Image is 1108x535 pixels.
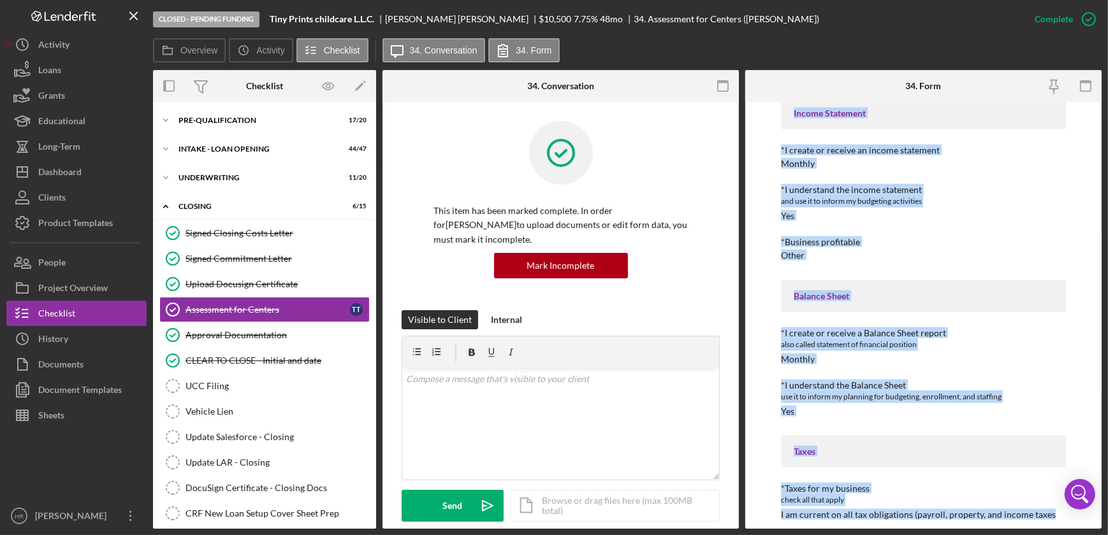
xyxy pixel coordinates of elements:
div: Product Templates [38,210,113,239]
div: Internal [491,310,522,329]
a: Update Salesforce - Closing [159,424,370,450]
label: Activity [256,45,284,55]
div: 34. Conversation [527,81,594,91]
button: Overview [153,38,226,62]
div: Monthly [781,159,815,169]
div: check all that apply [781,494,1066,506]
a: Dashboard [6,159,147,185]
div: 44 / 47 [344,145,367,153]
div: DocuSign Certificate - Closing Docs [186,483,369,493]
div: Update Salesforce - Closing [186,432,369,442]
div: Open Intercom Messenger [1065,479,1095,510]
div: use it to inform my planning for budgeting, enrollment, and staffing [781,390,1066,403]
div: Send [443,490,463,522]
div: Yes [781,406,794,417]
button: Internal [485,310,528,329]
button: 34. Form [488,38,560,62]
button: Complete [1022,6,1102,32]
button: Documents [6,352,147,377]
label: Checklist [324,45,360,55]
button: Project Overview [6,275,147,301]
div: 34. Assessment for Centers ([PERSON_NAME]) [634,14,819,24]
div: [PERSON_NAME] [32,503,115,532]
div: Monthly [781,354,815,364]
div: INTAKE - LOAN OPENING [179,145,335,153]
div: Clients [38,185,66,213]
div: Documents [38,352,84,380]
div: 17 / 20 [344,117,367,124]
div: Checklist [38,301,75,329]
div: Taxes [794,446,1053,457]
div: I am current on all tax obligations (payroll, property, and income taxes [781,510,1056,520]
div: Mark Incomplete [527,253,595,278]
div: CLOSING [179,203,335,210]
a: Approval Documentation [159,322,370,348]
div: Project Overview [38,275,108,304]
div: Other [781,250,805,260]
label: 34. Form [516,45,551,55]
button: People [6,250,147,275]
a: Update LAR - Closing [159,450,370,475]
label: Overview [180,45,217,55]
button: History [6,326,147,352]
div: Approval Documentation [186,330,369,340]
div: UNDERWRITING [179,174,335,182]
div: 6 / 15 [344,203,367,210]
button: Checklist [296,38,368,62]
div: CRF New Loan Setup Cover Sheet Prep [186,508,369,518]
div: Visible to Client [408,310,472,329]
div: 7.75 % [574,14,598,24]
a: UCC Filing [159,373,370,399]
button: Product Templates [6,210,147,236]
div: CLEAR TO CLOSE - Initial and date [186,355,369,366]
div: *I create or receive an income statement [781,145,1066,155]
div: History [38,326,68,355]
button: Activity [229,38,293,62]
a: Assessment for CentersTT [159,297,370,322]
div: $10,500 [539,14,572,24]
div: and use it to inform my budgeting activities [781,195,1066,208]
div: Vehicle Lien [186,406,369,417]
div: Balance Sheet [794,291,1053,301]
div: 34. Form [905,81,941,91]
button: Educational [6,108,147,134]
button: Checklist [6,301,147,326]
div: *Business profitable [781,237,1066,247]
a: Clients [6,185,147,210]
div: Sheets [38,403,64,431]
button: HR[PERSON_NAME] [6,503,147,529]
button: Grants [6,83,147,108]
div: 11 / 20 [344,174,367,182]
button: Long-Term [6,134,147,159]
a: Loans [6,57,147,83]
div: Assessment for Centers [186,304,350,315]
div: Income Statement [794,108,1053,118]
button: Visible to Client [402,310,478,329]
div: Signed Commitment Letter [186,253,369,264]
a: Signed Closing Costs Letter [159,220,370,246]
div: Dashboard [38,159,82,188]
button: Activity [6,32,147,57]
div: Activity [38,32,69,61]
p: This item has been marked complete. In order for [PERSON_NAME] to upload documents or edit form d... [434,204,688,246]
button: Sheets [6,403,147,428]
text: HR [15,513,24,520]
div: Pre-Qualification [179,117,335,124]
div: Long-Term [38,134,80,162]
div: *Taxes for my business [781,483,1066,494]
div: Checklist [246,81,283,91]
div: People [38,250,66,278]
div: T T [350,303,363,316]
div: also called statement of financial position [781,338,1066,351]
label: 34. Conversation [410,45,477,55]
button: Send [402,490,504,522]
